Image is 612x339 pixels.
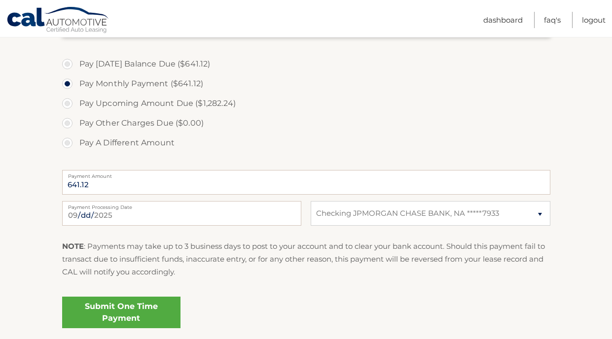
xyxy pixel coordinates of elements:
[62,170,550,178] label: Payment Amount
[62,113,550,133] label: Pay Other Charges Due ($0.00)
[62,54,550,74] label: Pay [DATE] Balance Due ($641.12)
[582,12,606,28] a: Logout
[62,201,301,209] label: Payment Processing Date
[483,12,523,28] a: Dashboard
[62,240,550,279] p: : Payments may take up to 3 business days to post to your account and to clear your bank account....
[62,201,301,226] input: Payment Date
[62,241,84,251] strong: NOTE
[62,297,180,328] a: Submit One Time Payment
[62,170,550,195] input: Payment Amount
[62,74,550,94] label: Pay Monthly Payment ($641.12)
[6,6,110,35] a: Cal Automotive
[544,12,561,28] a: FAQ's
[62,133,550,153] label: Pay A Different Amount
[62,94,550,113] label: Pay Upcoming Amount Due ($1,282.24)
